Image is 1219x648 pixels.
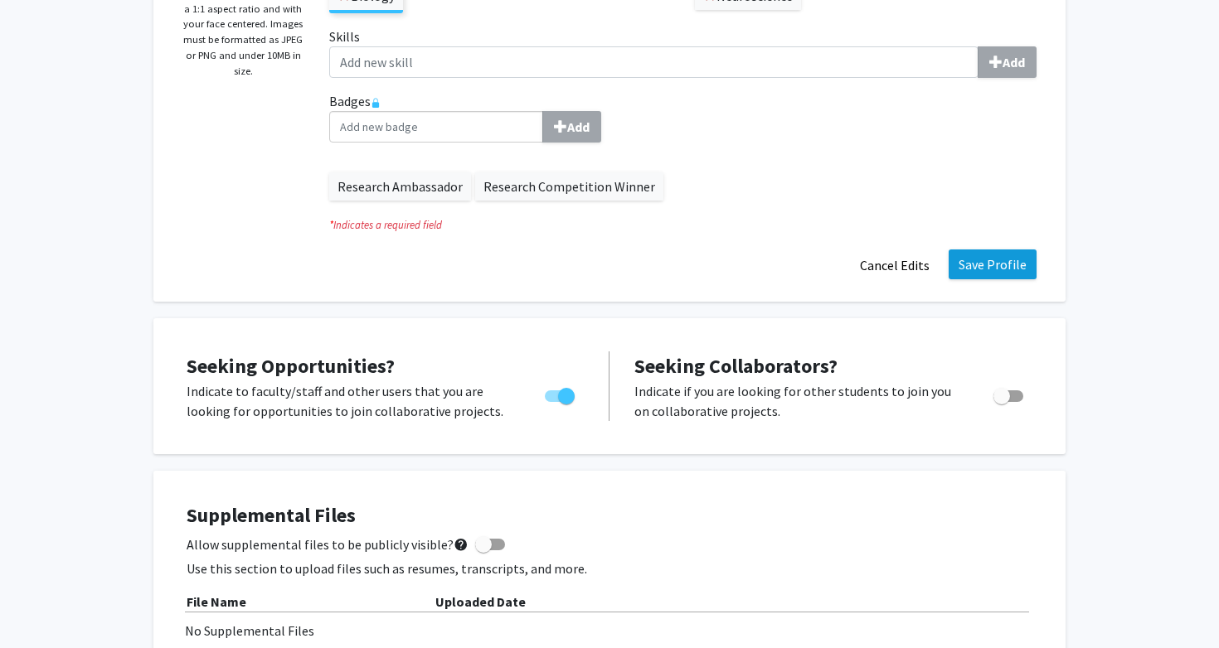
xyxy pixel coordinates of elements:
b: Add [1003,54,1025,70]
iframe: Chat [12,573,70,636]
mat-icon: help [454,534,469,554]
button: Skills [978,46,1037,78]
button: Badges [542,111,601,143]
div: Toggle [987,381,1032,406]
b: Uploaded Date [435,593,526,610]
span: Allow supplemental files to be publicly visible? [187,534,469,554]
input: BadgesAdd [329,111,543,143]
p: Indicate to faculty/staff and other users that you are looking for opportunities to join collabor... [187,381,513,421]
label: Skills [329,27,1037,78]
b: File Name [187,593,246,610]
label: Research Competition Winner [475,172,663,201]
p: Use this section to upload files such as resumes, transcripts, and more. [187,559,1032,578]
span: Seeking Opportunities? [187,353,395,379]
div: Toggle [538,381,584,406]
label: Badges [329,91,1037,143]
span: Seeking Collaborators? [634,353,838,379]
label: Research Ambassador [329,172,471,201]
p: Indicate if you are looking for other students to join you on collaborative projects. [634,381,962,421]
button: Cancel Edits [849,249,940,281]
button: Save Profile [949,249,1037,279]
h4: Supplemental Files [187,504,1032,528]
i: Indicates a required field [329,217,1037,233]
b: Add [567,118,590,135]
div: No Supplemental Files [185,621,1034,641]
input: SkillsAdd [329,46,979,78]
